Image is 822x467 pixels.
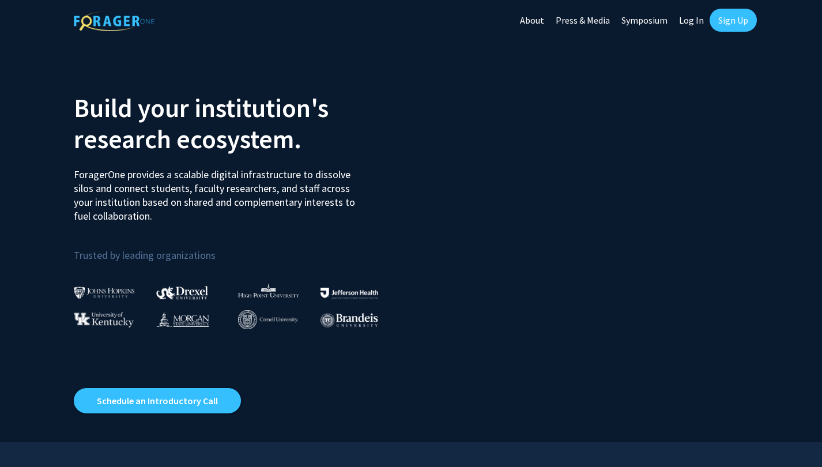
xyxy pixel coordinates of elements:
[74,388,241,413] a: Opens in a new tab
[74,312,134,327] img: University of Kentucky
[74,287,135,299] img: Johns Hopkins University
[74,232,402,264] p: Trusted by leading organizations
[74,11,154,31] img: ForagerOne Logo
[238,284,299,297] img: High Point University
[320,313,378,327] img: Brandeis University
[156,312,209,327] img: Morgan State University
[156,286,208,299] img: Drexel University
[74,92,402,155] h2: Build your institution's research ecosystem.
[320,288,378,299] img: Thomas Jefferson University
[710,9,757,32] a: Sign Up
[238,310,298,329] img: Cornell University
[74,159,363,223] p: ForagerOne provides a scalable digital infrastructure to dissolve silos and connect students, fac...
